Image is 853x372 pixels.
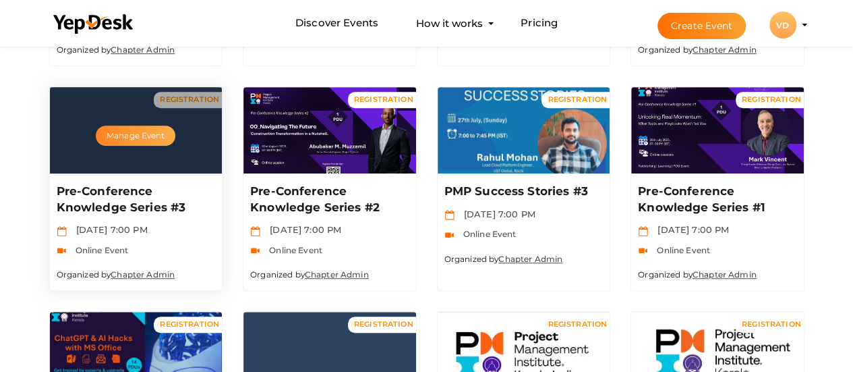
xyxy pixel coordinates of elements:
img: video-icon.svg [638,246,648,256]
a: Chapter Admin [498,254,562,264]
img: calendar.svg [638,226,648,236]
span: [DATE] 7:00 PM [263,224,341,235]
button: Create Event [657,13,746,39]
a: Discover Events [295,11,378,36]
button: Manage Event [678,126,757,146]
a: Chapter Admin [693,269,757,280]
img: calendar.svg [444,210,454,220]
p: Pre-Conference Knowledge Series #3 [57,184,212,216]
p: PMP Success Stories #3 [444,184,600,200]
a: Chapter Admin [305,269,369,280]
span: Online Event [457,229,517,239]
button: How it works [412,11,487,36]
button: Manage Event [290,351,370,371]
button: Manage Event [678,351,757,371]
img: calendar.svg [57,226,67,236]
div: VD [769,11,796,38]
small: Organized by [57,269,175,280]
img: video-icon.svg [444,230,454,240]
button: Manage Event [483,126,563,146]
p: Pre-Conference Knowledge Series #2 [250,184,406,216]
img: calendar.svg [250,226,260,236]
img: video-icon.svg [250,246,260,256]
button: Manage Event [96,351,175,371]
button: Manage Event [290,126,370,146]
span: Online Event [69,245,129,255]
a: Pricing [521,11,558,36]
small: Organized by [638,45,757,55]
span: [DATE] 7:00 PM [457,209,535,219]
small: Organized by [444,254,563,264]
profile-pic: VD [769,20,796,30]
button: Manage Event [96,126,175,146]
a: Chapter Admin [111,45,175,55]
img: video-icon.svg [57,246,67,256]
small: Organized by [250,269,369,280]
button: VD [765,11,800,39]
a: Chapter Admin [693,45,757,55]
button: Manage Event [483,351,563,371]
span: [DATE] 7:00 PM [69,224,148,235]
span: Online Event [650,245,710,255]
small: Organized by [638,269,757,280]
small: Organized by [57,45,175,55]
span: [DATE] 7:00 PM [651,224,729,235]
a: Chapter Admin [111,269,175,280]
span: Online Event [262,245,322,255]
p: Pre-Conference Knowledge Series #1 [638,184,794,216]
